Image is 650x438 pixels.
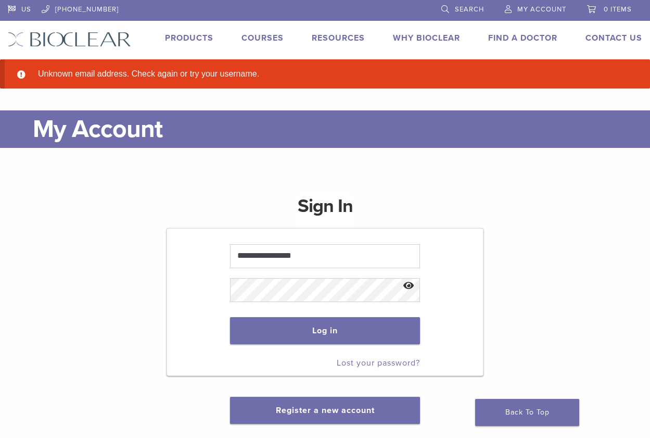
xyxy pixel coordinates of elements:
a: Register a new account [276,405,375,416]
a: Resources [312,33,365,43]
a: Why Bioclear [393,33,460,43]
a: Lost your password? [337,358,420,368]
span: 0 items [604,5,632,14]
a: Courses [241,33,284,43]
li: Unknown email address. Check again or try your username. [34,68,633,80]
a: Products [165,33,213,43]
img: Bioclear [8,32,131,47]
button: Show password [398,273,420,299]
h1: My Account [33,110,642,148]
span: My Account [517,5,566,14]
a: Back To Top [475,399,579,426]
button: Register a new account [230,397,420,424]
a: Find A Doctor [488,33,557,43]
a: Contact Us [585,33,642,43]
span: Search [455,5,484,14]
button: Log in [230,317,420,344]
h1: Sign In [298,194,353,227]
